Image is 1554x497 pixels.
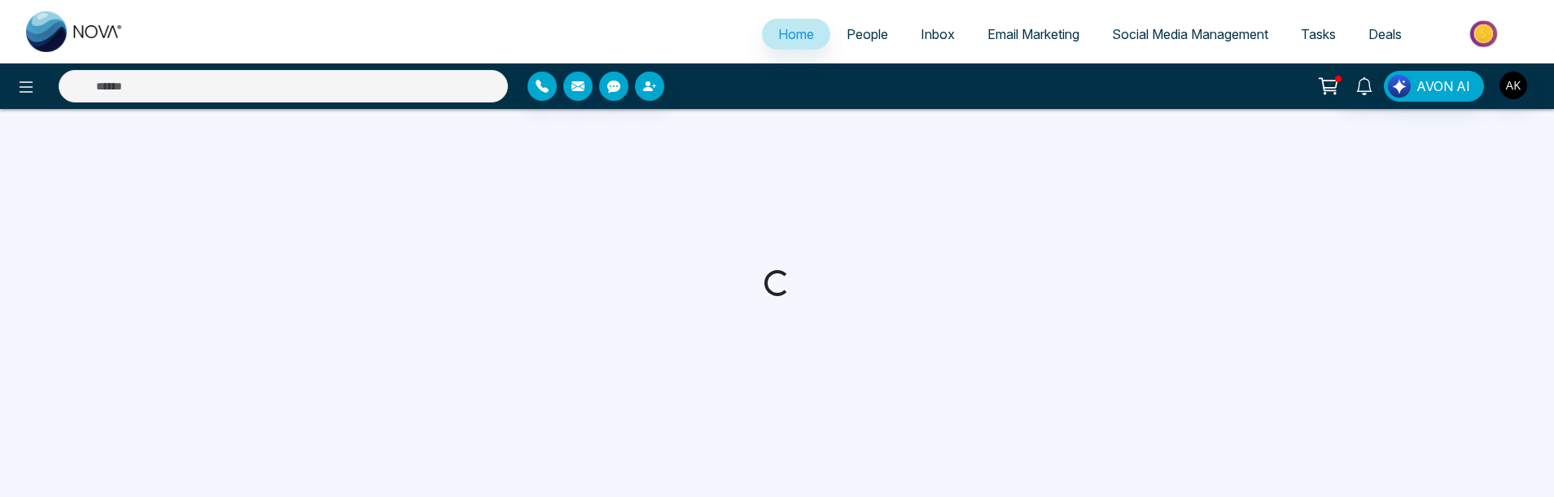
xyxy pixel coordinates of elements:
[1301,26,1336,42] span: Tasks
[1368,26,1402,42] span: Deals
[1426,15,1544,52] img: Market-place.gif
[847,26,888,42] span: People
[762,19,830,50] a: Home
[26,11,124,52] img: Nova CRM Logo
[1388,75,1411,98] img: Lead Flow
[830,19,904,50] a: People
[1096,19,1285,50] a: Social Media Management
[1285,19,1352,50] a: Tasks
[1499,72,1527,99] img: User Avatar
[1112,26,1268,42] span: Social Media Management
[1384,71,1484,102] button: AVON AI
[1352,19,1418,50] a: Deals
[987,26,1079,42] span: Email Marketing
[921,26,955,42] span: Inbox
[904,19,971,50] a: Inbox
[971,19,1096,50] a: Email Marketing
[1416,76,1470,96] span: AVON AI
[778,26,814,42] span: Home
